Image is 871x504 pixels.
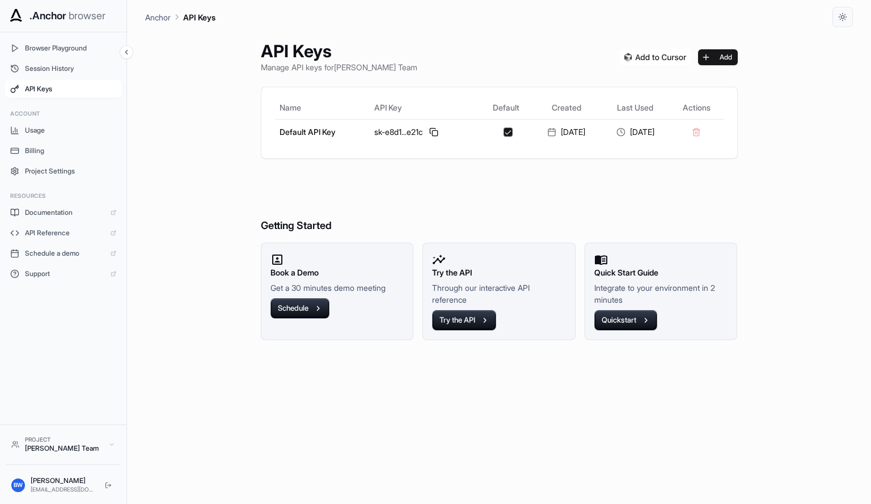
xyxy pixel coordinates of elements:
h2: Book a Demo [270,266,404,279]
button: Schedule [270,298,329,319]
p: Anchor [145,11,171,23]
td: Default API Key [275,119,370,145]
th: API Key [370,96,480,119]
span: Project Settings [25,167,116,176]
button: Quickstart [594,310,657,331]
span: API Reference [25,228,105,238]
div: sk-e8d1...e21c [374,125,475,139]
button: Project[PERSON_NAME] Team [6,431,121,458]
button: Billing [5,142,122,160]
h2: Quick Start Guide [594,266,728,279]
div: [PERSON_NAME] Team [25,444,103,453]
div: Project [25,435,103,444]
div: [EMAIL_ADDRESS][DOMAIN_NAME] [31,485,96,494]
div: [DATE] [536,126,596,138]
h6: Getting Started [261,172,738,234]
th: Actions [670,96,724,119]
button: Session History [5,60,122,78]
button: Browser Playground [5,39,122,57]
a: Support [5,265,122,283]
th: Last Used [601,96,669,119]
th: Name [275,96,370,119]
p: API Keys [183,11,215,23]
span: BW [14,481,23,489]
span: .Anchor [29,8,66,24]
h3: Resources [10,192,116,200]
span: Session History [25,64,116,73]
img: Anchor Icon [7,7,25,25]
h1: API Keys [261,41,417,61]
h3: Account [10,109,116,118]
button: Try the API [432,310,496,331]
span: Browser Playground [25,44,116,53]
span: browser [69,8,105,24]
th: Created [532,96,601,119]
nav: breadcrumb [145,11,215,23]
span: API Keys [25,84,116,94]
span: Usage [25,126,116,135]
button: Project Settings [5,162,122,180]
button: Collapse sidebar [120,45,133,59]
div: [DATE] [605,126,665,138]
span: Support [25,269,105,278]
button: Add [698,49,738,65]
button: Copy API key [427,125,441,139]
div: [PERSON_NAME] [31,476,96,485]
th: Default [480,96,532,119]
a: API Reference [5,224,122,242]
button: Logout [102,478,115,492]
h2: Try the API [432,266,566,279]
a: Documentation [5,204,122,222]
p: Through our interactive API reference [432,282,566,306]
span: Schedule a demo [25,249,105,258]
p: Integrate to your environment in 2 minutes [594,282,728,306]
span: Billing [25,146,116,155]
button: API Keys [5,80,122,98]
p: Get a 30 minutes demo meeting [270,282,404,294]
p: Manage API keys for [PERSON_NAME] Team [261,61,417,73]
a: Schedule a demo [5,244,122,262]
button: Usage [5,121,122,139]
img: Add anchorbrowser MCP server to Cursor [620,49,691,65]
span: Documentation [25,208,105,217]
